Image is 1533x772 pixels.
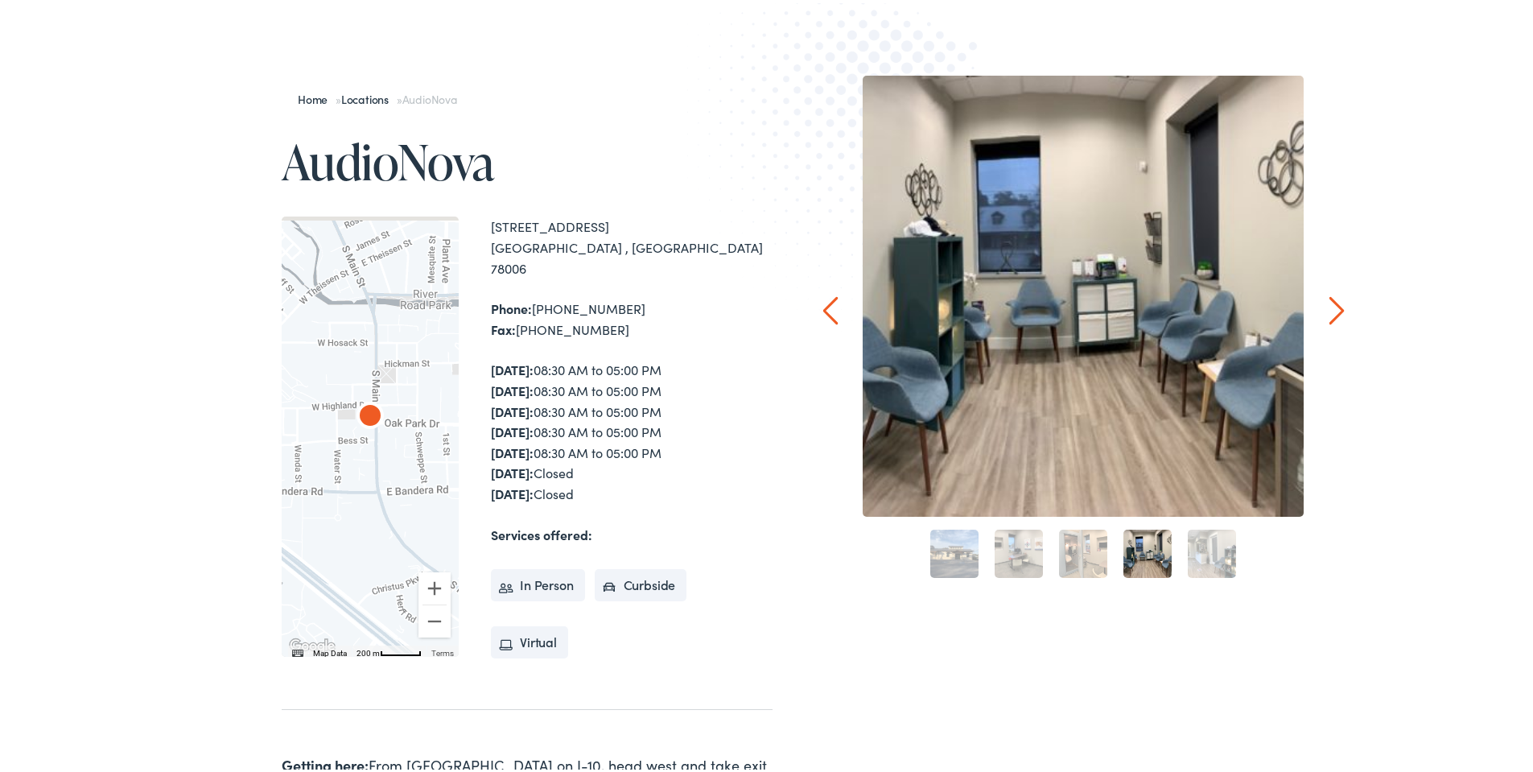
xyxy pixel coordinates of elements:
[491,357,534,375] strong: [DATE]:
[995,526,1043,575] a: 2
[286,633,339,654] img: Google
[491,481,534,499] strong: [DATE]:
[282,132,773,185] h1: AudioNova
[930,526,979,575] a: 1
[1123,526,1172,575] a: 4
[491,419,534,437] strong: [DATE]:
[298,88,336,104] a: Home
[282,752,369,772] strong: Getting here:
[351,395,389,434] div: AudioNova
[491,357,773,501] div: 08:30 AM to 05:00 PM 08:30 AM to 05:00 PM 08:30 AM to 05:00 PM 08:30 AM to 05:00 PM 08:30 AM to 0...
[491,213,773,275] div: [STREET_ADDRESS] [GEOGRAPHIC_DATA] , [GEOGRAPHIC_DATA] 78006
[491,296,532,314] strong: Phone:
[491,522,592,540] strong: Services offered:
[491,566,585,598] li: In Person
[402,88,457,104] span: AudioNova
[1059,526,1107,575] a: 3
[356,646,380,654] span: 200 m
[418,569,451,601] button: Zoom in
[286,633,339,654] a: Open this area in Google Maps (opens a new window)
[491,623,568,655] li: Virtual
[491,399,534,417] strong: [DATE]:
[352,642,427,654] button: Map Scale: 200 m per 48 pixels
[491,460,534,478] strong: [DATE]:
[1188,526,1236,575] a: 5
[491,378,534,396] strong: [DATE]:
[313,645,347,656] button: Map Data
[298,88,457,104] span: » »
[292,645,303,656] button: Keyboard shortcuts
[595,566,687,598] li: Curbside
[431,646,454,654] a: Terms (opens in new tab)
[491,317,516,335] strong: Fax:
[823,293,839,322] a: Prev
[341,88,397,104] a: Locations
[491,295,773,336] div: [PHONE_NUMBER] [PHONE_NUMBER]
[491,440,534,458] strong: [DATE]:
[1329,293,1345,322] a: Next
[418,602,451,634] button: Zoom out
